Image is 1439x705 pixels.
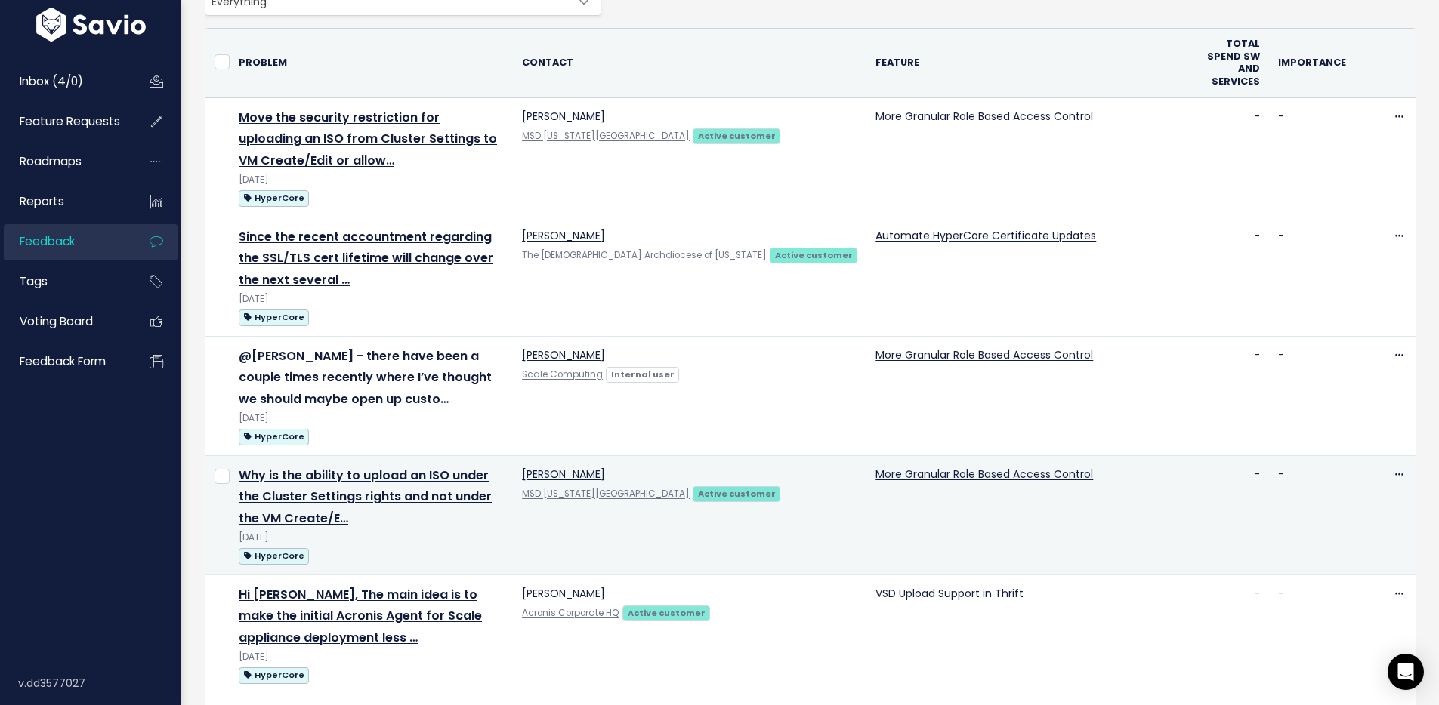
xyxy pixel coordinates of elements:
[239,530,504,546] div: [DATE]
[4,264,125,299] a: Tags
[875,228,1096,243] a: Automate HyperCore Certificate Updates
[239,411,504,426] div: [DATE]
[239,586,482,647] a: Hi [PERSON_NAME], The main idea is to make the initial Acronis Agent for Scale appliance deployme...
[698,488,776,500] strong: Active customer
[4,304,125,339] a: Voting Board
[4,344,125,379] a: Feedback form
[1269,217,1355,336] td: -
[1183,574,1269,694] td: -
[1269,97,1355,217] td: -
[770,247,857,262] a: Active customer
[522,109,605,124] a: [PERSON_NAME]
[239,109,497,170] a: Move the security restriction for uploading an ISO from Cluster Settings to VM Create/Edit or allow…
[20,313,93,329] span: Voting Board
[20,273,48,289] span: Tags
[622,605,710,620] a: Active customer
[866,29,1183,97] th: Feature
[1388,654,1424,690] div: Open Intercom Messenger
[1183,97,1269,217] td: -
[775,249,853,261] strong: Active customer
[1269,455,1355,574] td: -
[239,548,309,564] span: HyperCore
[239,665,309,684] a: HyperCore
[1183,217,1269,336] td: -
[239,466,492,528] a: Why is the ability to upload an ISO under the Cluster Settings rights and not under the VM Create/E…
[239,546,309,565] a: HyperCore
[1269,574,1355,694] td: -
[4,224,125,259] a: Feedback
[522,347,605,362] a: [PERSON_NAME]
[239,649,504,665] div: [DATE]
[693,128,780,143] a: Active customer
[693,485,780,500] a: Active customer
[1183,29,1269,97] th: Total Spend SW and Services
[522,368,603,380] a: Scale Computing
[20,353,106,369] span: Feedback form
[1183,455,1269,574] td: -
[239,309,309,325] span: HyperCore
[522,249,767,261] a: The [DEMOGRAPHIC_DATA] Archdiocese of [US_STATE]
[18,663,181,703] div: v.dd3577027
[239,291,504,307] div: [DATE]
[1269,336,1355,455] td: -
[239,228,493,289] a: Since the recent accountment regarding the SSL/TLS cert lifetime will change over the next several …
[875,586,1024,601] a: VSD Upload Support in Thrift
[522,607,619,619] a: Acronis Corporate HQ
[522,228,605,243] a: [PERSON_NAME]
[4,144,125,179] a: Roadmaps
[522,466,605,482] a: [PERSON_NAME]
[611,368,675,380] strong: Internal user
[4,64,125,99] a: Inbox (4/0)
[628,607,706,619] strong: Active customer
[606,366,679,381] a: Internal user
[20,233,75,249] span: Feedback
[522,130,690,142] a: MSD [US_STATE][GEOGRAPHIC_DATA]
[20,153,82,169] span: Roadmaps
[4,184,125,219] a: Reports
[239,190,309,206] span: HyperCore
[4,104,125,139] a: Feature Requests
[32,8,150,42] img: logo-white.9d6f32f41409.svg
[239,307,309,326] a: HyperCore
[522,586,605,601] a: [PERSON_NAME]
[1183,336,1269,455] td: -
[230,29,513,97] th: Problem
[20,73,83,89] span: Inbox (4/0)
[698,130,776,142] strong: Active customer
[239,667,309,683] span: HyperCore
[239,429,309,445] span: HyperCore
[875,109,1093,124] a: More Granular Role Based Access Control
[239,188,309,207] a: HyperCore
[1269,29,1355,97] th: Importance
[513,29,866,97] th: Contact
[875,466,1093,482] a: More Granular Role Based Access Control
[20,193,64,209] span: Reports
[875,347,1093,362] a: More Granular Role Based Access Control
[20,113,120,129] span: Feature Requests
[239,172,504,188] div: [DATE]
[239,347,492,408] a: @[PERSON_NAME] - there have been a couple times recently where I’ve thought we should maybe open ...
[522,488,690,500] a: MSD [US_STATE][GEOGRAPHIC_DATA]
[239,426,309,445] a: HyperCore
